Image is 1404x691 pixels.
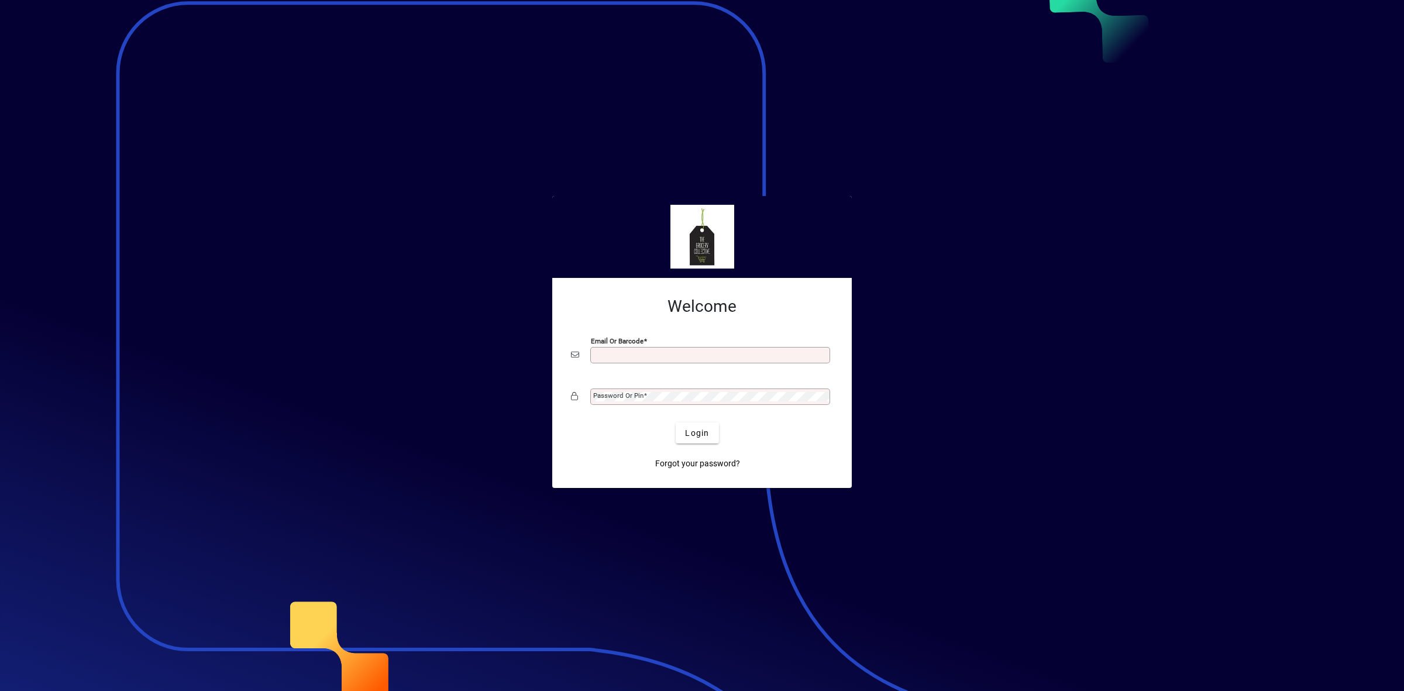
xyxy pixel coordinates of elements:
[593,391,643,400] mat-label: Password or Pin
[685,427,709,439] span: Login
[571,297,833,317] h2: Welcome
[591,337,643,345] mat-label: Email or Barcode
[651,453,745,474] a: Forgot your password?
[676,422,718,444] button: Login
[655,458,740,470] span: Forgot your password?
